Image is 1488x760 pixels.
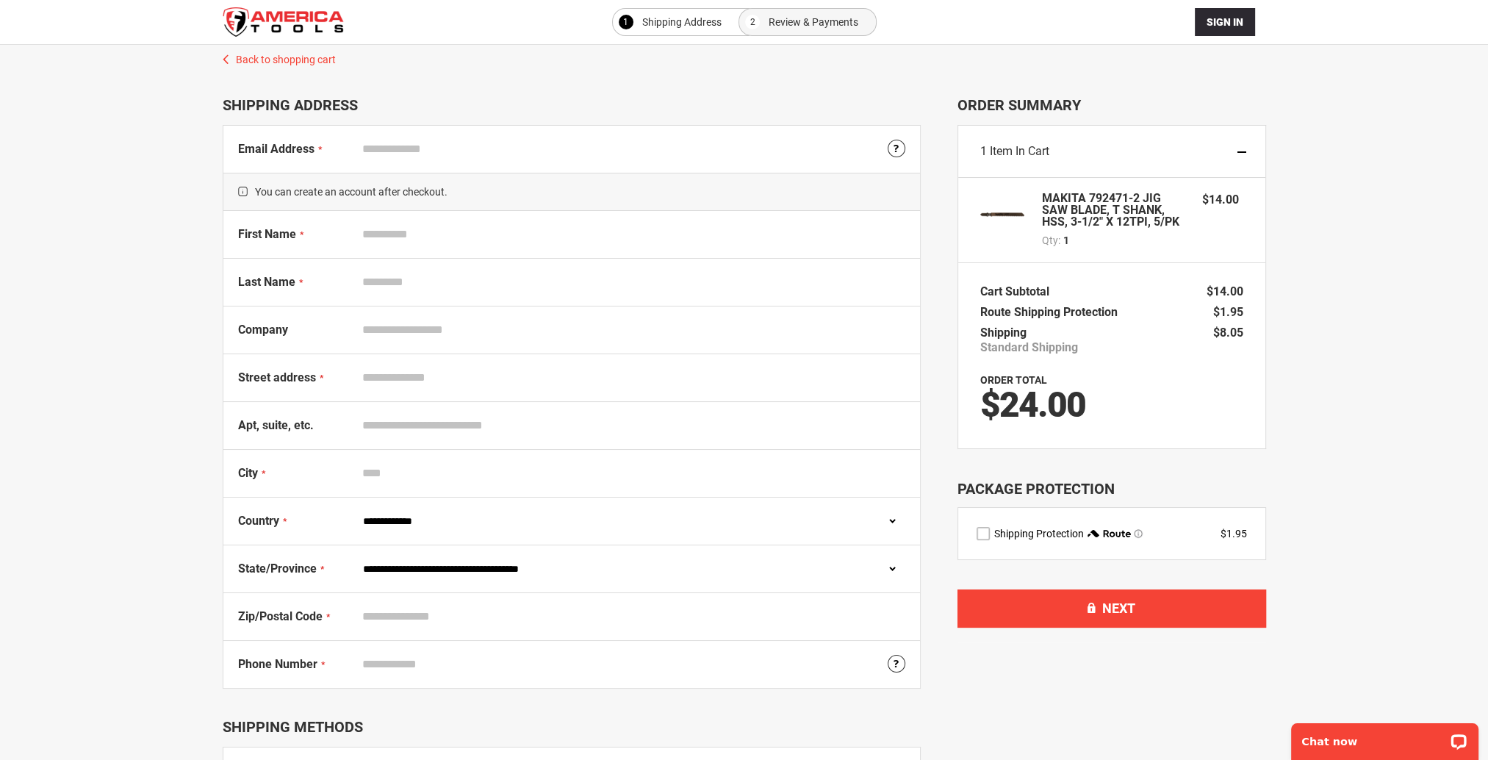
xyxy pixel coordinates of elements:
img: MAKITA 792471-2 JIG SAW BLADE, T SHANK, HSS, 3-1/2" X 12TPI, 5/PK [980,193,1024,237]
span: Shipping Address [642,13,722,31]
th: Route Shipping Protection [980,302,1125,323]
span: Zip/Postal Code [238,609,323,623]
span: First Name [238,227,296,241]
span: Email Address [238,142,315,156]
span: Company [238,323,288,337]
span: 1 [623,13,628,31]
span: $24.00 [980,384,1085,426]
div: route shipping protection selector element [977,526,1247,541]
strong: MAKITA 792471-2 JIG SAW BLADE, T SHANK, HSS, 3-1/2" X 12TPI, 5/PK [1042,193,1188,228]
span: Next [1102,601,1135,616]
span: Street address [238,370,316,384]
span: Item in Cart [990,144,1049,158]
span: Order Summary [957,96,1266,114]
a: Back to shopping cart [208,45,1281,67]
span: Shipping Protection [994,528,1084,539]
a: store logo [223,7,344,37]
div: $1.95 [1221,526,1247,541]
span: Review & Payments [769,13,858,31]
iframe: LiveChat chat widget [1282,714,1488,760]
strong: Order Total [980,374,1047,386]
button: Next [957,589,1266,628]
span: State/Province [238,562,317,576]
span: Phone Number [238,657,317,671]
span: Sign In [1207,16,1243,28]
span: 2 [750,13,755,31]
img: America Tools [223,7,344,37]
span: Learn more [1134,529,1143,538]
th: Cart Subtotal [980,282,1057,302]
span: Last Name [238,275,295,289]
span: $1.95 [1213,305,1243,319]
div: Shipping Methods [223,718,921,736]
button: Sign In [1195,8,1255,36]
span: Standard Shipping [980,340,1078,355]
span: You can create an account after checkout. [223,173,920,211]
span: $14.00 [1207,284,1243,298]
span: 1 [1063,233,1069,248]
span: Qty [1042,234,1058,246]
div: Shipping Address [223,96,921,114]
span: $8.05 [1213,326,1243,340]
span: 1 [980,144,987,158]
span: $14.00 [1202,193,1239,207]
span: Apt, suite, etc. [238,418,314,432]
span: Shipping [980,326,1027,340]
div: Package Protection [957,478,1266,500]
span: Country [238,514,279,528]
span: City [238,466,258,480]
